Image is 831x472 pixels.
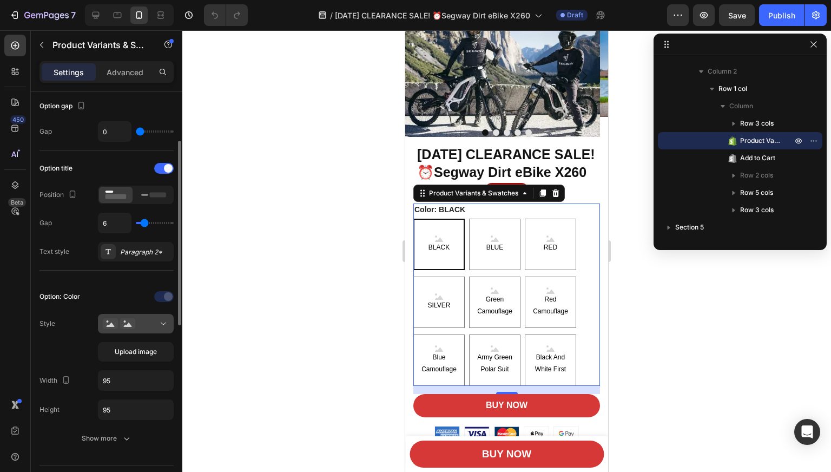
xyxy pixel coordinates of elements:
span: SILVER [21,270,48,281]
span: RED [136,212,154,224]
span: Save [728,11,746,20]
img: gempages_584589821016539717-eab94b57-a99c-4f9d-8c7d-b4c8bc90dcdd.png [89,396,114,410]
div: Show more [82,433,132,444]
span: Blue Camouflage [9,322,59,345]
button: Dot [88,99,94,106]
span: Red Camouflage [120,264,170,287]
pre: Save 75% [80,153,123,167]
button: Show more [39,429,174,448]
legend: Color: BLACK [8,173,61,185]
span: Column 2 [708,66,737,77]
button: Publish [759,4,804,26]
div: Style [39,319,55,329]
img: gempages_584589821016539717-13cf859e-4077-468f-b6c7-204019b853a2.png [119,396,143,410]
span: Row 3 cols [740,118,774,129]
div: $154.00 [8,154,36,166]
div: Width [39,373,72,388]
button: Dot [120,99,127,106]
span: Upload image [115,347,157,357]
div: Option gap [39,99,88,114]
div: Product Variants & Swatches [22,158,115,168]
button: Dot [77,99,83,106]
span: BLACK [21,212,47,224]
input: Auto [98,213,131,233]
span: Column [729,101,753,112]
span: Add to Cart [740,153,775,163]
button: Upload image [98,342,174,362]
div: Text style [39,247,69,257]
span: Green Camouflage [64,264,115,287]
span: Black And White First [120,322,170,345]
span: Draft [567,10,583,20]
button: Carousel Next Arrow [164,30,194,61]
div: Undo/Redo [204,4,248,26]
div: Paragraph 2* [120,247,171,257]
button: Dot [98,99,105,106]
button: 7 [4,4,81,26]
div: Height [39,405,60,415]
p: Settings [54,67,84,78]
div: Position [39,188,79,202]
img: gempages_584589821016539717-f486d69d-7828-48ee-9dbd-ba0f223b5f8d.png [149,396,173,410]
div: 450 [10,115,26,124]
span: Section 5 [675,222,704,233]
span: Row 5 cols [740,187,773,198]
h2: [DATE] CLEARANCE SALE! ⏰Segway Dirt eBike X260 [11,114,192,152]
div: Open Intercom Messenger [794,419,820,445]
p: Advanced [107,67,143,78]
div: Gap [39,218,52,228]
span: Army Green Polar Suit [64,322,115,345]
input: Auto [98,122,131,141]
span: [DATE] CLEARANCE SALE! ⏰Segway Dirt eBike X260 [335,10,530,21]
span: BLUE [79,212,100,224]
button: Save [719,4,755,26]
img: gempages_584589821016539717-e2d74257-1e2a-46ab-8014-380a675e72bb.png [30,396,54,410]
iframe: Design area [405,30,608,472]
div: Beta [8,198,26,207]
button: Dot [109,99,116,106]
span: / [330,10,333,21]
div: Option: Color [39,292,80,301]
div: Gap [39,127,52,136]
div: Option title [39,163,72,173]
div: Publish [768,10,795,21]
img: gempages_584589821016539717-5dfbb681-fd71-41ca-a738-497b96a9b02d.png [60,396,84,410]
div: BUY NOW [81,370,122,381]
span: Row 1 col [718,83,747,94]
span: Row 2 cols [740,170,773,181]
span: Product Variants & Swatches [740,135,781,146]
p: Product Variants & Swatches [52,38,144,51]
input: Auto [98,371,173,390]
span: Row 3 cols [740,205,774,215]
p: 7 [71,9,76,22]
div: $39.00 [40,152,75,168]
button: BUY NOW [8,364,195,387]
input: Auto [98,400,173,419]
